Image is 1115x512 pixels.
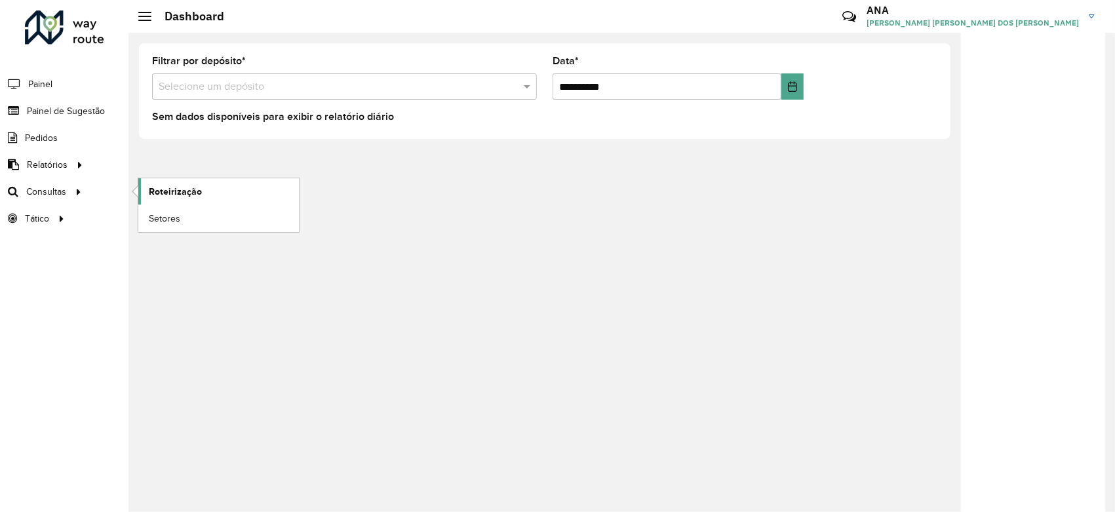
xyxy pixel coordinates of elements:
[152,109,394,125] label: Sem dados disponíveis para exibir o relatório diário
[781,73,804,100] button: Choose Date
[25,212,49,226] span: Tático
[151,9,224,24] h2: Dashboard
[27,158,68,172] span: Relatórios
[867,4,1079,16] h3: ANA
[152,53,246,69] label: Filtrar por depósito
[138,205,299,231] a: Setores
[26,185,66,199] span: Consultas
[138,178,299,205] a: Roteirização
[553,53,579,69] label: Data
[149,212,180,226] span: Setores
[28,77,52,91] span: Painel
[149,185,202,199] span: Roteirização
[25,131,58,145] span: Pedidos
[835,3,863,31] a: Contato Rápido
[867,17,1079,29] span: [PERSON_NAME] [PERSON_NAME] DOS [PERSON_NAME]
[27,104,105,118] span: Painel de Sugestão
